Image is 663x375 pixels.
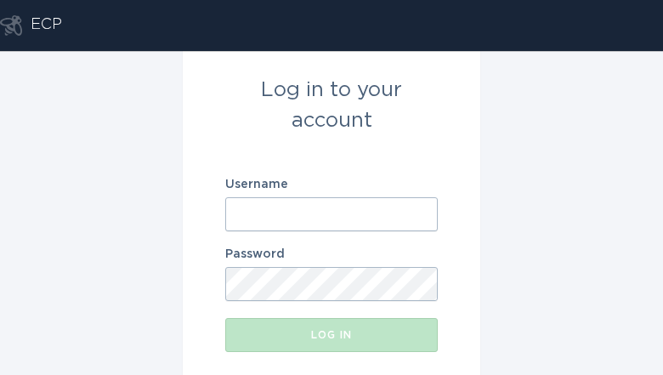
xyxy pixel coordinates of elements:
label: Password [225,248,438,260]
div: ECP [31,15,62,36]
div: Log in to your account [225,75,438,136]
button: Log in [225,318,438,352]
div: Log in [234,330,429,340]
label: Username [225,179,438,190]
